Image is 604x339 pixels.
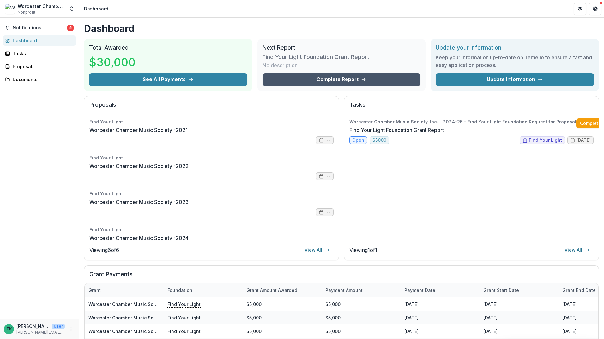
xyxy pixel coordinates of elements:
[243,311,322,324] div: $5,000
[3,35,76,46] a: Dashboard
[84,5,108,12] div: Dashboard
[89,162,189,170] a: Worcester Chamber Music Society -2022
[480,297,559,311] div: [DATE]
[349,126,444,134] a: Find Your Light Foundation Grant Report
[480,283,559,297] div: Grant start date
[85,287,105,294] div: Grant
[574,3,586,15] button: Partners
[16,323,49,330] p: [PERSON_NAME]
[13,25,67,31] span: Notifications
[18,3,65,9] div: Worcester Chamber Music Society, Inc.
[88,301,311,307] a: Worcester Chamber Music Society, Inc. - 2024-25 - Find Your Light Foundation Request for Proposal
[89,234,189,242] a: Worcester Chamber Music Society -2024
[401,283,480,297] div: Payment date
[243,283,322,297] div: Grant amount awarded
[5,4,15,14] img: Worcester Chamber Music Society, Inc.
[167,328,201,335] p: Find Your Light
[243,324,322,338] div: $5,000
[89,44,247,51] h2: Total Awarded
[167,314,201,321] p: Find Your Light
[89,54,136,71] h3: $30,000
[401,297,480,311] div: [DATE]
[67,25,74,31] span: 5
[85,283,164,297] div: Grant
[243,287,301,294] div: Grant amount awarded
[436,54,594,69] h3: Keep your information up-to-date on Temelio to ensure a fast and easy application process.
[52,324,65,329] p: User
[13,37,71,44] div: Dashboard
[84,23,599,34] h1: Dashboard
[88,329,179,334] a: Worcester Chamber Music Society -2023
[89,198,189,206] a: Worcester Chamber Music Society -2023
[13,76,71,83] div: Documents
[67,325,75,333] button: More
[243,297,322,311] div: $5,000
[164,287,196,294] div: Foundation
[480,311,559,324] div: [DATE]
[82,4,111,13] nav: breadcrumb
[480,324,559,338] div: [DATE]
[164,283,243,297] div: Foundation
[436,44,594,51] h2: Update your information
[3,61,76,72] a: Proposals
[89,271,594,283] h2: Grant Payments
[436,73,594,86] a: Update Information
[401,287,439,294] div: Payment date
[13,50,71,57] div: Tasks
[16,330,65,335] p: [PERSON_NAME][EMAIL_ADDRESS][DOMAIN_NAME]
[322,283,401,297] div: Payment Amount
[6,327,12,331] div: Tracy Kraus
[167,300,201,307] p: Find Your Light
[89,246,119,254] p: Viewing 6 of 6
[88,315,179,320] a: Worcester Chamber Music Society -2024
[89,73,247,86] button: See All Payments
[480,287,523,294] div: Grant start date
[263,44,421,51] h2: Next Report
[13,63,71,70] div: Proposals
[67,3,76,15] button: Open entity switcher
[401,324,480,338] div: [DATE]
[401,311,480,324] div: [DATE]
[322,297,401,311] div: $5,000
[322,324,401,338] div: $5,000
[3,48,76,59] a: Tasks
[18,9,35,15] span: Nonprofit
[589,3,601,15] button: Get Help
[263,73,421,86] a: Complete Report
[322,311,401,324] div: $5,000
[89,101,334,113] h2: Proposals
[3,23,76,33] button: Notifications5
[349,101,594,113] h2: Tasks
[263,54,369,61] h3: Find Your Light Foundation Grant Report
[3,74,76,85] a: Documents
[561,245,594,255] a: View All
[301,245,334,255] a: View All
[349,246,377,254] p: Viewing 1 of 1
[322,287,366,294] div: Payment Amount
[559,287,600,294] div: Grant end date
[89,126,188,134] a: Worcester Chamber Music Society -2021
[263,62,298,69] p: No description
